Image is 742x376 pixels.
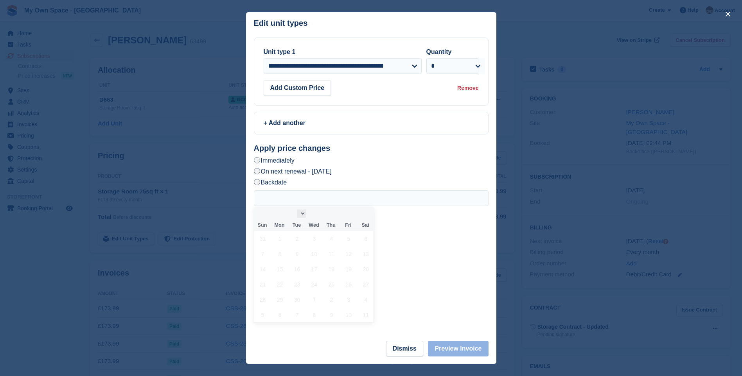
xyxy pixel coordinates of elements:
span: October 10, 2025 [341,307,356,322]
label: Immediately [254,156,295,165]
span: September 12, 2025 [341,246,356,261]
span: Tue [288,223,305,228]
span: September 30, 2025 [289,292,305,307]
input: Backdate [254,179,260,185]
span: October 11, 2025 [358,307,374,322]
span: September 16, 2025 [289,261,305,277]
input: On next renewal - [DATE] [254,168,260,174]
span: September 14, 2025 [255,261,270,277]
span: September 15, 2025 [272,261,287,277]
span: October 1, 2025 [307,292,322,307]
span: October 9, 2025 [324,307,339,322]
div: + Add another [264,118,479,128]
button: Dismiss [386,341,423,356]
span: September 9, 2025 [289,246,305,261]
span: Mon [271,223,288,228]
span: September 3, 2025 [307,231,322,246]
label: On next renewal - [DATE] [254,167,332,175]
p: Edit unit types [254,19,308,28]
span: September 23, 2025 [289,277,305,292]
span: October 8, 2025 [307,307,322,322]
span: September 8, 2025 [272,246,287,261]
label: Quantity [426,48,452,55]
span: September 1, 2025 [272,231,287,246]
span: Wed [305,223,322,228]
span: Fri [340,223,357,228]
span: Sun [254,223,271,228]
span: September 13, 2025 [358,246,374,261]
span: September 21, 2025 [255,277,270,292]
span: September 7, 2025 [255,246,270,261]
label: Unit type 1 [264,48,296,55]
span: September 24, 2025 [307,277,322,292]
label: Backdate [254,178,287,186]
select: Month [297,209,306,218]
span: September 27, 2025 [358,277,374,292]
span: September 10, 2025 [307,246,322,261]
span: September 19, 2025 [341,261,356,277]
button: close [722,8,734,20]
span: October 6, 2025 [272,307,287,322]
strong: Apply price changes [254,144,331,152]
span: August 31, 2025 [255,231,270,246]
span: September 17, 2025 [307,261,322,277]
span: September 6, 2025 [358,231,374,246]
span: Thu [322,223,340,228]
span: September 22, 2025 [272,277,287,292]
span: September 26, 2025 [341,277,356,292]
span: September 20, 2025 [358,261,374,277]
span: September 4, 2025 [324,231,339,246]
button: Add Custom Price [264,80,331,96]
span: October 4, 2025 [358,292,374,307]
span: Sat [357,223,374,228]
span: September 18, 2025 [324,261,339,277]
span: September 25, 2025 [324,277,339,292]
button: Preview Invoice [428,341,488,356]
a: + Add another [254,112,489,134]
span: October 5, 2025 [255,307,270,322]
div: Remove [457,84,478,92]
span: September 28, 2025 [255,292,270,307]
input: Immediately [254,157,260,163]
span: September 11, 2025 [324,246,339,261]
span: September 2, 2025 [289,231,305,246]
span: October 7, 2025 [289,307,305,322]
span: September 5, 2025 [341,231,356,246]
span: October 2, 2025 [324,292,339,307]
span: September 29, 2025 [272,292,287,307]
span: October 3, 2025 [341,292,356,307]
